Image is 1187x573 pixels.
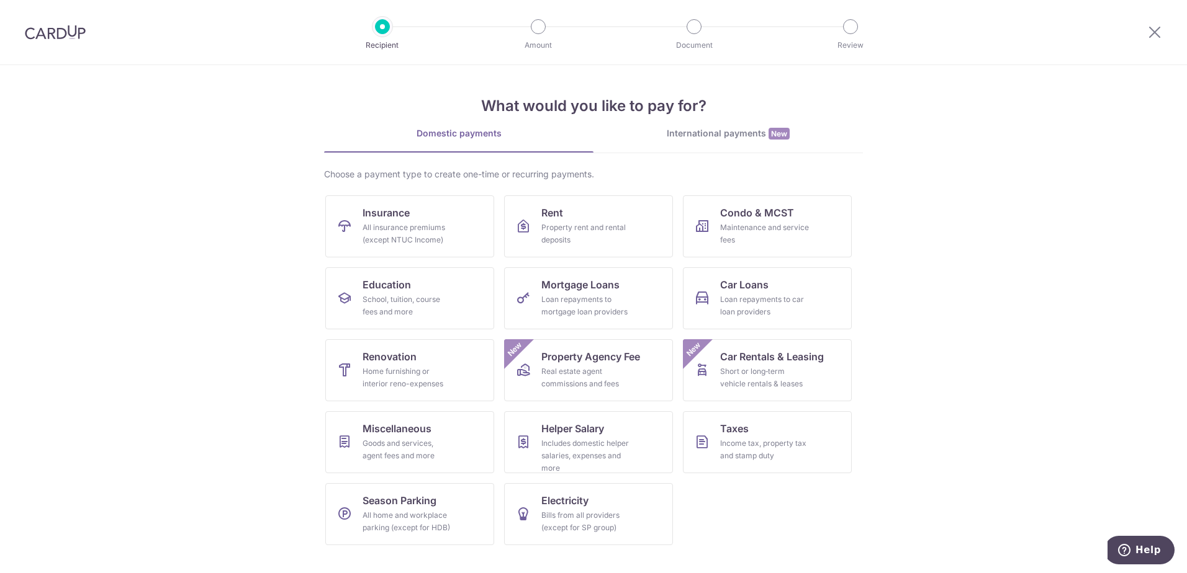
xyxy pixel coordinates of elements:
[363,509,452,534] div: All home and workplace parking (except for HDB)
[683,339,852,401] a: Car Rentals & LeasingShort or long‑term vehicle rentals & leasesNew
[492,39,584,51] p: Amount
[504,267,673,329] a: Mortgage LoansLoan repayments to mortgage loan providers
[325,339,494,401] a: RenovationHome furnishing or interior reno-expenses
[541,205,563,220] span: Rent
[720,421,749,436] span: Taxes
[325,483,494,545] a: Season ParkingAll home and workplace parking (except for HDB)
[325,195,494,257] a: InsuranceAll insurance premiums (except NTUC Income)
[541,493,589,508] span: Electricity
[683,195,852,257] a: Condo & MCSTMaintenance and service fees
[324,127,593,140] div: Domestic payments
[363,205,410,220] span: Insurance
[769,128,790,140] span: New
[504,339,673,401] a: Property Agency FeeReal estate agent commissions and feesNew
[805,39,896,51] p: Review
[363,349,417,364] span: Renovation
[541,509,631,534] div: Bills from all providers (except for SP group)
[324,168,863,180] div: Choose a payment type to create one-time or recurring payments.
[541,437,631,474] div: Includes domestic helper salaries, expenses and more
[363,365,452,390] div: Home furnishing or interior reno-expenses
[683,267,852,329] a: Car LoansLoan repayments to car loan providers
[541,293,631,318] div: Loan repayments to mortgage loan providers
[720,221,810,246] div: Maintenance and service fees
[504,195,673,257] a: RentProperty rent and rental deposits
[593,127,863,140] div: International payments
[363,421,431,436] span: Miscellaneous
[541,365,631,390] div: Real estate agent commissions and fees
[541,349,640,364] span: Property Agency Fee
[720,437,810,462] div: Income tax, property tax and stamp duty
[720,365,810,390] div: Short or long‑term vehicle rentals & leases
[684,339,704,360] span: New
[25,25,86,40] img: CardUp
[541,277,620,292] span: Mortgage Loans
[683,411,852,473] a: TaxesIncome tax, property tax and stamp duty
[720,277,769,292] span: Car Loans
[504,411,673,473] a: Helper SalaryIncludes domestic helper salaries, expenses and more
[720,349,824,364] span: Car Rentals & Leasing
[363,493,436,508] span: Season Parking
[720,205,794,220] span: Condo & MCST
[541,421,604,436] span: Helper Salary
[324,95,863,117] h4: What would you like to pay for?
[336,39,428,51] p: Recipient
[363,277,411,292] span: Education
[325,267,494,329] a: EducationSchool, tuition, course fees and more
[363,437,452,462] div: Goods and services, agent fees and more
[1108,536,1175,567] iframe: Opens a widget where you can find more information
[363,293,452,318] div: School, tuition, course fees and more
[505,339,525,360] span: New
[504,483,673,545] a: ElectricityBills from all providers (except for SP group)
[720,293,810,318] div: Loan repayments to car loan providers
[363,221,452,246] div: All insurance premiums (except NTUC Income)
[648,39,740,51] p: Document
[541,221,631,246] div: Property rent and rental deposits
[325,411,494,473] a: MiscellaneousGoods and services, agent fees and more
